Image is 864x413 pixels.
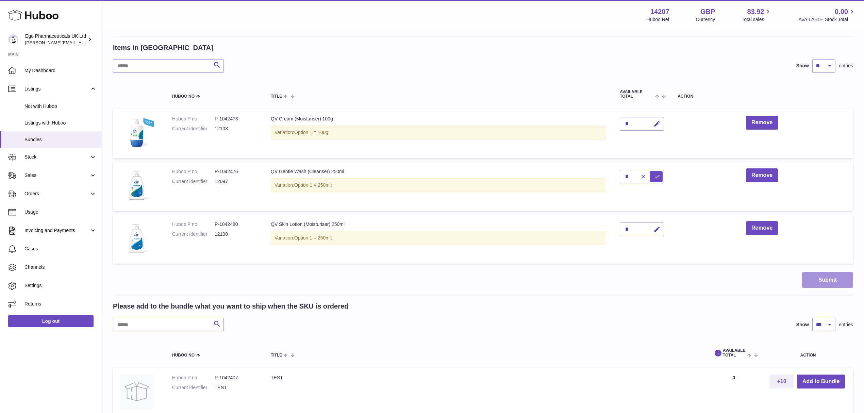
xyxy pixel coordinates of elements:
[113,302,348,311] h2: Please add to the bundle what you want to ship when the SKU is ordered
[271,231,606,245] div: Variation:
[264,162,613,211] td: QV Gentle Wash (Cleanser) 250ml
[746,116,778,130] button: Remove
[215,384,257,391] dd: TEST
[24,264,97,270] span: Channels
[839,321,853,328] span: entries
[747,7,764,16] span: 83.92
[120,221,154,255] img: QV Skin Lotion (Moisturiser) 250ml
[120,168,154,202] img: QV Gentle Wash (Cleanser) 250ml
[24,191,89,197] span: Orders
[264,214,613,264] td: QV Skin Lotion (Moisturiser) 250ml
[770,375,794,389] button: +10
[172,375,215,381] dt: Huboo P no
[796,63,809,69] label: Show
[647,16,669,23] div: Huboo Ref
[24,282,97,289] span: Settings
[215,126,257,132] dd: 12103
[802,272,853,288] button: Submit
[24,154,89,160] span: Stock
[294,130,330,135] span: Option 1 = 100g;
[172,384,215,391] dt: Current identifier
[763,342,853,364] th: Action
[120,116,154,150] img: QV Cream (Moisturiser) 100g
[796,321,809,328] label: Show
[742,16,772,23] span: Total sales
[746,221,778,235] button: Remove
[24,103,97,110] span: Not with Huboo
[678,94,846,99] div: Action
[215,168,257,175] dd: P-1042476
[294,182,332,188] span: Option 1 = 250ml;
[25,40,173,45] span: [PERSON_NAME][EMAIL_ADDRESS][PERSON_NAME][DOMAIN_NAME]
[172,221,215,228] dt: Huboo P no
[172,126,215,132] dt: Current identifier
[271,353,282,358] span: Title
[24,172,89,179] span: Sales
[742,7,772,23] a: 83.92 Total sales
[215,221,257,228] dd: P-1042480
[24,136,97,143] span: Bundles
[24,86,89,92] span: Listings
[264,109,613,158] td: QV Cream (Moisturiser) 100g
[798,7,856,23] a: 0.00 AVAILABLE Stock Total
[696,16,715,23] div: Currency
[798,16,856,23] span: AVAILABLE Stock Total
[172,116,215,122] dt: Huboo P no
[294,235,332,241] span: Option 1 = 250ml;
[24,120,97,126] span: Listings with Huboo
[172,231,215,237] dt: Current identifier
[215,178,257,185] dd: 12097
[24,246,97,252] span: Cases
[113,43,213,52] h2: Items in [GEOGRAPHIC_DATA]
[24,67,97,74] span: My Dashboard
[620,90,653,99] span: AVAILABLE Total
[172,353,195,358] span: Huboo no
[172,94,195,99] span: Huboo no
[215,116,257,122] dd: P-1042473
[25,33,86,46] div: Ego Pharmaceuticals UK Ltd
[700,7,715,16] strong: GBP
[797,375,845,389] button: Add to Bundle
[650,7,669,16] strong: 14207
[271,178,606,192] div: Variation:
[271,126,606,139] div: Variation:
[8,34,18,45] img: Tihomir.simeonov@egopharm.com
[271,94,282,99] span: Title
[172,168,215,175] dt: Huboo P no
[835,7,848,16] span: 0.00
[24,209,97,215] span: Usage
[215,231,257,237] dd: 12100
[8,315,94,327] a: Log out
[120,375,154,409] img: TEST
[24,301,97,307] span: Returns
[172,178,215,185] dt: Current identifier
[712,348,746,357] span: AVAILABLE Total
[746,168,778,182] button: Remove
[215,375,257,381] dd: P-1042407
[24,227,89,234] span: Invoicing and Payments
[839,63,853,69] span: entries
